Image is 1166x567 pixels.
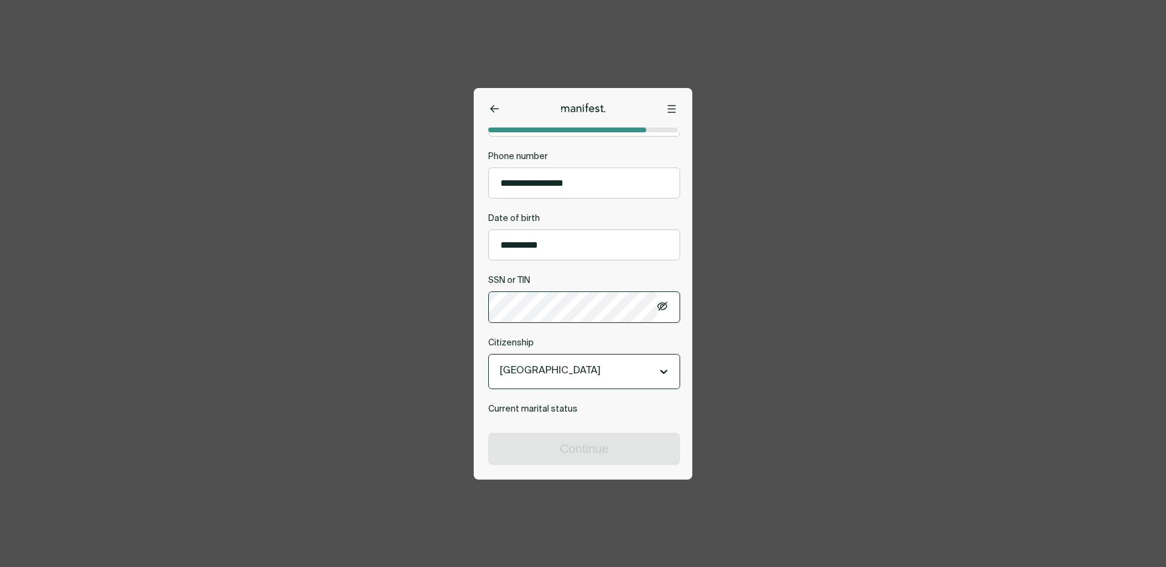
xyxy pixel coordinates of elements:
button: Continue [489,433,680,464]
label: Phone number [488,151,680,163]
label: Date of birth [488,213,680,225]
label: SSN or TIN [488,275,680,287]
label: Current marital status [488,404,680,415]
label: Citizenship [488,338,680,349]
